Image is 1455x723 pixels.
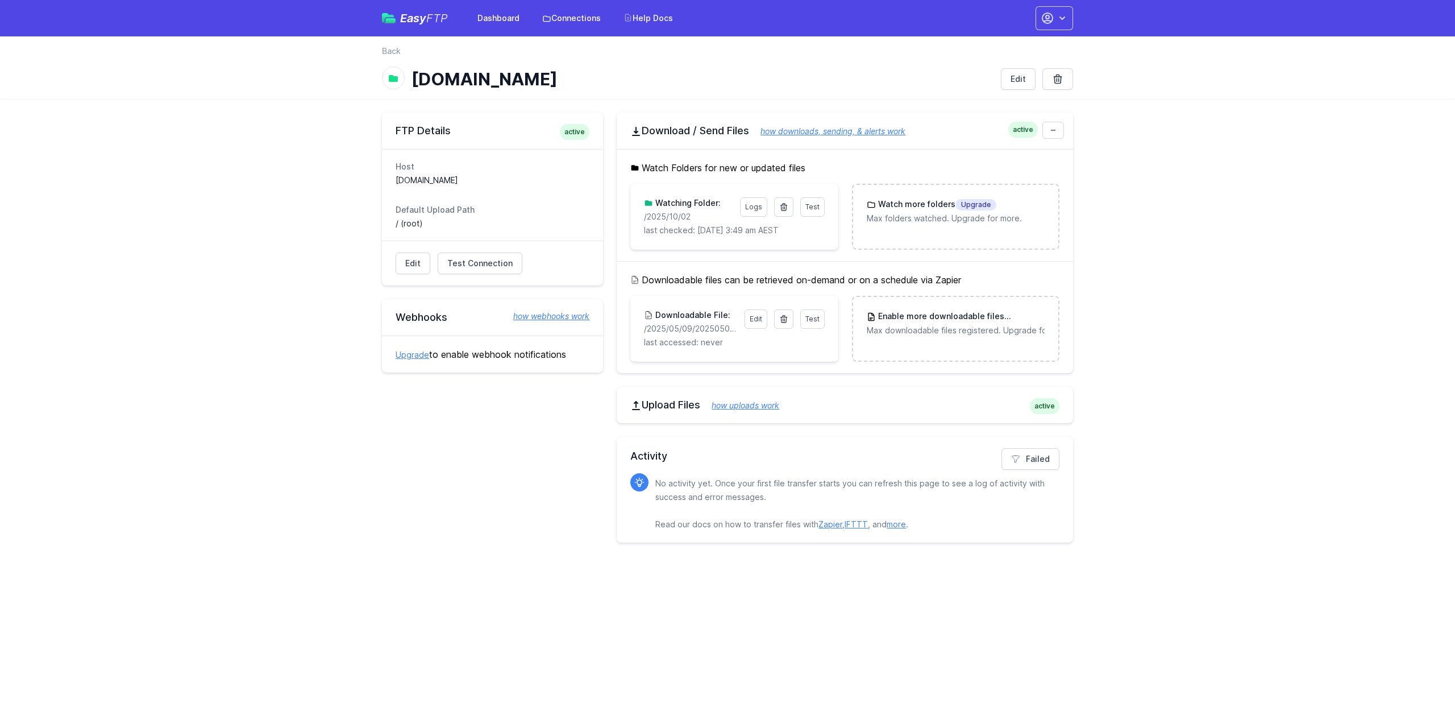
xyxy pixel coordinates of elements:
[818,519,842,529] a: Zapier
[653,197,721,209] h3: Watching Folder:
[382,336,603,373] div: to enable webhook notifications
[653,309,730,321] h3: Downloadable File:
[400,13,448,24] span: Easy
[396,253,430,274] a: Edit
[396,350,429,360] a: Upgrade
[630,398,1059,412] h2: Upload Files
[396,311,589,324] h2: Webhooks
[644,211,733,222] p: /2025/10/02
[644,225,824,236] p: last checked: [DATE] 3:49 am AEST
[1001,448,1059,470] a: Failed
[805,203,820,211] span: Test
[1004,311,1045,323] span: Upgrade
[447,258,513,269] span: Test Connection
[1008,122,1038,138] span: active
[655,477,1050,531] p: No activity yet. Once your first file transfer starts you can refresh this page to see a log of a...
[805,315,820,323] span: Test
[876,311,1045,323] h3: Enable more downloadable files
[438,253,522,274] a: Test Connection
[800,309,825,329] a: Test
[845,519,868,529] a: IFTTT
[1001,68,1036,90] a: Edit
[644,337,824,348] p: last accessed: never
[630,448,1059,464] h2: Activity
[396,124,589,138] h2: FTP Details
[867,213,1045,224] p: Max folders watched. Upgrade for more.
[800,197,825,217] a: Test
[745,309,767,329] a: Edit
[887,519,906,529] a: more
[630,124,1059,138] h2: Download / Send Files
[1030,398,1059,414] span: active
[853,185,1058,238] a: Watch more foldersUpgrade Max folders watched. Upgrade for more.
[955,199,996,210] span: Upgrade
[617,8,680,28] a: Help Docs
[411,69,992,89] h1: [DOMAIN_NAME]
[700,400,779,410] a: how uploads work
[630,273,1059,287] h5: Downloadable files can be retrieved on-demand or on a schedule via Zapier
[853,297,1058,350] a: Enable more downloadable filesUpgrade Max downloadable files registered. Upgrade for more.
[740,197,767,217] a: Logs
[382,46,1073,64] nav: Breadcrumb
[396,175,589,186] dd: [DOMAIN_NAME]
[396,161,589,172] dt: Host
[502,311,589,322] a: how webhooks work
[396,204,589,216] dt: Default Upload Path
[749,126,905,136] a: how downloads, sending, & alerts work
[876,199,996,210] h3: Watch more folders
[382,13,448,24] a: EasyFTP
[382,13,396,23] img: easyftp_logo.png
[560,124,589,140] span: active
[396,218,589,229] dd: / (root)
[426,11,448,25] span: FTP
[382,46,401,57] a: Back
[471,8,526,28] a: Dashboard
[630,161,1059,175] h5: Watch Folders for new or updated files
[867,325,1045,336] p: Max downloadable files registered. Upgrade for more.
[644,323,737,334] p: /2025/05/09/20250509171559_inbound_0422652309_0756011820.mp3
[535,8,608,28] a: Connections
